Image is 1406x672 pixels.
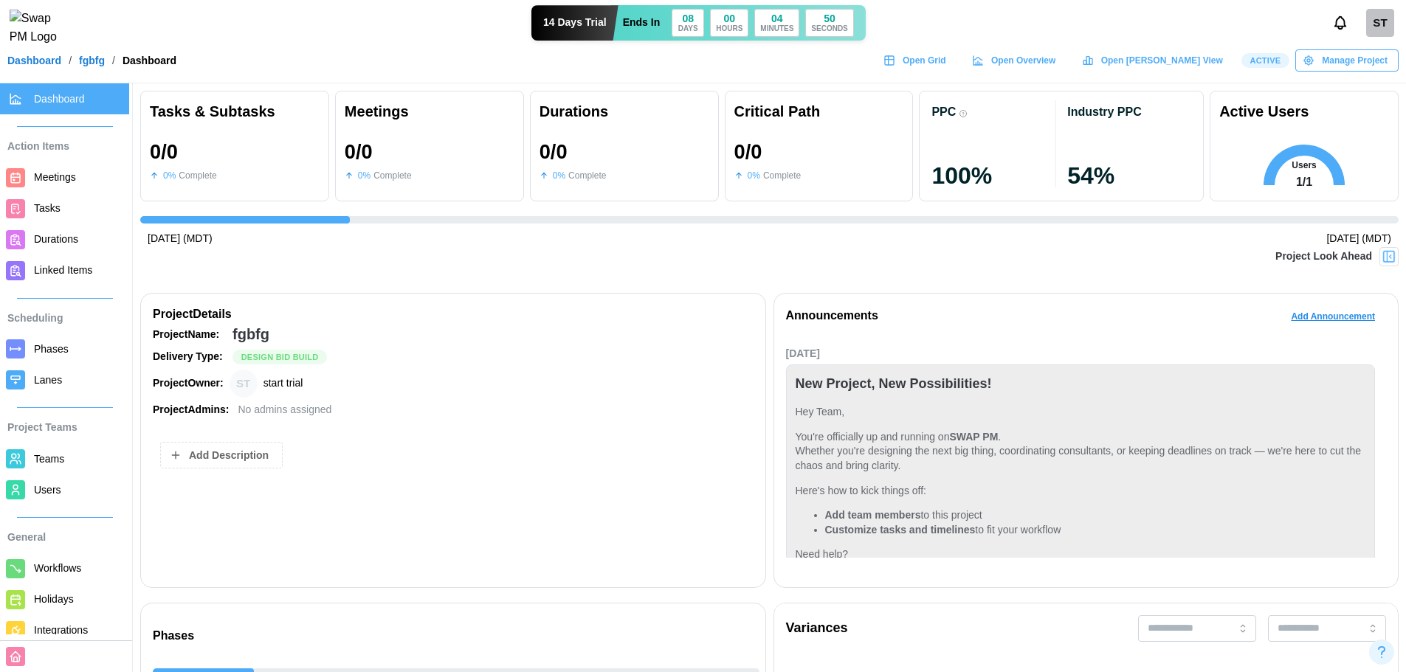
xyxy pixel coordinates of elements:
[748,169,760,183] div: 0 %
[796,484,1366,499] p: Here's how to kick things off:
[153,305,754,324] div: Project Details
[771,13,783,24] div: 04
[79,55,105,66] a: fgbfg
[153,327,227,343] div: Project Name:
[153,403,229,415] strong: Project Admins:
[1067,164,1191,187] div: 54 %
[34,562,81,574] span: Workflows
[540,141,568,163] div: 0 / 0
[153,377,224,389] strong: Project Owner:
[811,25,847,32] div: SECONDS
[153,627,759,645] div: Phases
[163,169,176,183] div: 0 %
[1067,105,1141,119] div: Industry PPC
[241,350,319,364] span: Design Bid Build
[1326,231,1391,247] div: [DATE] (MDT)
[263,375,303,392] div: start trial
[796,547,1366,576] p: Need help? Check out our or drop us a note at
[34,171,76,183] span: Meetings
[678,25,698,32] div: DAYS
[623,15,661,31] div: Ends In
[34,343,69,355] span: Phases
[34,264,92,276] span: Linked Items
[965,49,1067,72] a: Open Overview
[1219,100,1309,123] div: Active Users
[825,509,921,521] strong: Add team members
[796,430,1366,474] p: You're officially up and running on . Whether you're designing the next big thing, coordinating c...
[1250,54,1281,67] span: Active
[232,323,269,346] div: fgbfg
[179,169,216,183] div: Complete
[34,593,74,605] span: Holidays
[34,374,62,386] span: Lanes
[949,431,998,443] strong: SWAP PM
[825,523,1366,538] li: to fit your workflow
[34,484,61,496] span: Users
[345,141,373,163] div: 0 / 0
[931,105,956,119] div: PPC
[34,624,88,636] span: Integrations
[931,164,1055,187] div: 100 %
[716,25,742,32] div: HOURS
[734,141,762,163] div: 0 / 0
[786,618,848,639] div: Variances
[345,100,514,123] div: Meetings
[876,49,957,72] a: Open Grid
[825,524,976,536] strong: Customize tasks and timelines
[796,374,992,395] div: New Project, New Possibilities!
[358,169,371,183] div: 0 %
[1295,49,1399,72] button: Manage Project
[1101,50,1223,71] span: Open [PERSON_NAME] View
[1382,249,1396,264] img: Project Look Ahead Button
[553,169,565,183] div: 0 %
[10,10,69,46] img: Swap PM Logo
[148,231,213,247] div: [DATE] (MDT)
[796,405,1366,420] p: Hey Team,
[34,202,61,214] span: Tasks
[34,233,78,245] span: Durations
[723,13,735,24] div: 00
[734,100,904,123] div: Critical Path
[568,169,606,183] div: Complete
[7,55,61,66] a: Dashboard
[69,55,72,66] div: /
[34,93,85,105] span: Dashboard
[1322,50,1388,71] span: Manage Project
[760,25,793,32] div: MINUTES
[1366,9,1394,37] div: ST
[112,55,115,66] div: /
[763,169,801,183] div: Complete
[1275,249,1372,265] div: Project Look Ahead
[540,100,709,123] div: Durations
[123,55,176,66] div: Dashboard
[160,442,283,468] button: Add Description
[786,346,1376,362] div: [DATE]
[1280,305,1386,328] button: Add Announcement
[786,307,878,325] div: Announcements
[825,508,1366,523] li: to this project
[150,100,320,123] div: Tasks & Subtasks
[153,349,227,365] div: Delivery Type:
[991,50,1055,71] span: Open Overview
[238,402,331,418] div: No admins assigned
[230,370,258,398] div: start trial
[34,453,64,465] span: Teams
[824,13,835,24] div: 50
[150,141,178,163] div: 0 / 0
[373,169,411,183] div: Complete
[682,13,694,24] div: 08
[903,50,946,71] span: Open Grid
[189,443,269,468] span: Add Description
[531,5,618,41] div: 14 Days Trial
[1328,10,1353,35] button: Notifications
[1366,9,1394,37] a: start trial
[1291,306,1375,327] span: Add Announcement
[1074,49,1233,72] a: Open [PERSON_NAME] View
